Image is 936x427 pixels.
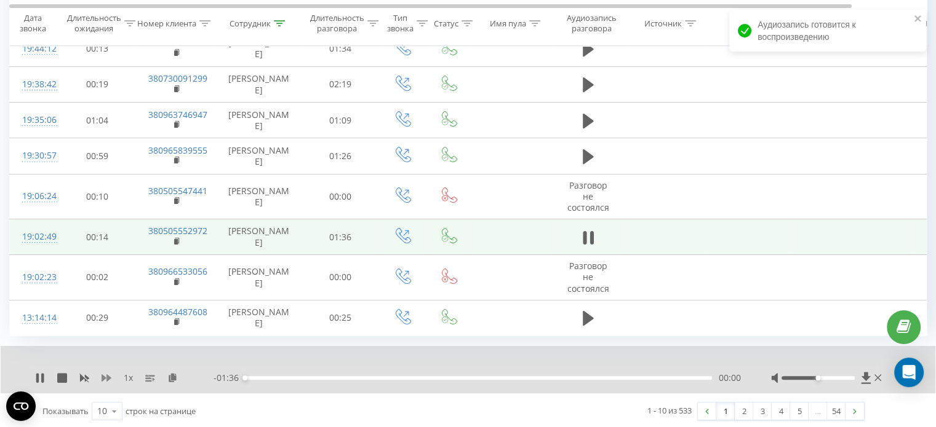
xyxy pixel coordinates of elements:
[59,255,136,300] td: 00:02
[567,260,609,294] span: Разговор не состоялся
[148,72,207,84] a: 380730091299
[387,13,414,34] div: Тип звонка
[148,109,207,120] a: 380963746947
[216,138,302,174] td: [PERSON_NAME]
[137,18,196,28] div: Номер клиента
[22,225,47,249] div: 19:02:49
[22,108,47,132] div: 19:35:06
[302,66,379,102] td: 02:19
[126,405,196,417] span: строк на странице
[59,66,136,102] td: 00:19
[434,18,458,28] div: Статус
[59,219,136,255] td: 00:14
[59,174,136,219] td: 00:10
[216,31,302,66] td: [PERSON_NAME]
[67,13,121,34] div: Длительность ожидания
[716,402,735,420] a: 1
[216,103,302,138] td: [PERSON_NAME]
[914,14,922,25] button: close
[647,404,692,417] div: 1 - 10 из 533
[216,174,302,219] td: [PERSON_NAME]
[59,300,136,335] td: 00:29
[490,18,526,28] div: Имя пула
[815,375,820,380] div: Accessibility label
[97,405,107,417] div: 10
[148,225,207,237] a: 380505552972
[216,66,302,102] td: [PERSON_NAME]
[772,402,790,420] a: 4
[230,18,271,28] div: Сотрудник
[148,185,207,197] a: 380505547441
[216,219,302,255] td: [PERSON_NAME]
[214,372,245,384] span: - 01:36
[22,184,47,208] div: 19:06:24
[310,13,364,34] div: Длительность разговора
[567,179,609,213] span: Разговор не состоялся
[22,144,47,168] div: 19:30:57
[216,255,302,300] td: [PERSON_NAME]
[148,265,207,277] a: 380966533056
[10,13,55,34] div: Дата звонка
[42,405,89,417] span: Показывать
[22,72,47,96] div: 19:38:42
[6,391,36,421] button: Open CMP widget
[302,174,379,219] td: 00:00
[302,219,379,255] td: 01:36
[22,306,47,330] div: 13:14:14
[562,13,622,34] div: Аудиозапись разговора
[302,255,379,300] td: 00:00
[59,103,136,138] td: 01:04
[148,144,207,156] a: 380965839555
[644,18,682,28] div: Источник
[827,402,846,420] a: 54
[302,31,379,66] td: 01:34
[302,138,379,174] td: 01:26
[148,306,207,318] a: 380964487608
[242,375,247,380] div: Accessibility label
[302,300,379,335] td: 00:25
[809,402,827,420] div: …
[22,265,47,289] div: 19:02:23
[302,103,379,138] td: 01:09
[22,37,47,61] div: 19:44:12
[735,402,753,420] a: 2
[790,402,809,420] a: 5
[124,372,133,384] span: 1 x
[718,372,740,384] span: 00:00
[59,31,136,66] td: 00:13
[894,358,924,387] div: Open Intercom Messenger
[216,300,302,335] td: [PERSON_NAME]
[729,10,926,52] div: Аудиозапись готовится к воспроизведению
[753,402,772,420] a: 3
[59,138,136,174] td: 00:59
